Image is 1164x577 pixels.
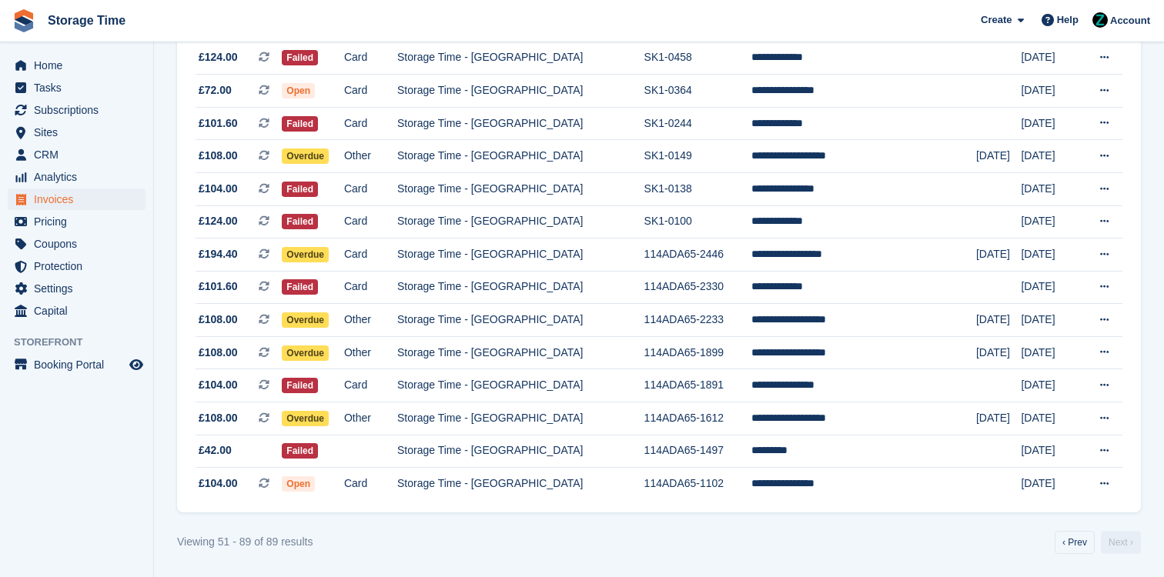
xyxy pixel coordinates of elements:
a: menu [8,255,145,277]
td: SK1-0100 [644,205,752,238]
span: Subscriptions [34,99,126,121]
a: menu [8,278,145,299]
span: £124.00 [199,49,238,65]
span: Coupons [34,233,126,255]
td: Card [344,172,397,205]
span: Failed [282,279,318,295]
span: Protection [34,255,126,277]
a: Previous [1055,531,1095,554]
span: Booking Portal [34,354,126,375]
span: £108.00 [199,312,238,328]
span: £101.60 [199,278,238,295]
td: SK1-0138 [644,172,752,205]
td: [DATE] [1021,140,1079,173]
span: Failed [282,443,318,459]
td: [DATE] [976,304,1022,337]
td: Card [344,271,397,304]
td: [DATE] [1021,271,1079,304]
span: Create [981,12,1012,28]
span: CRM [34,144,126,165]
span: Overdue [282,148,329,164]
td: Storage Time - [GEOGRAPHIC_DATA] [397,140,644,173]
td: Storage Time - [GEOGRAPHIC_DATA] [397,271,644,304]
span: £194.40 [199,246,238,262]
span: Capital [34,300,126,322]
div: Viewing 51 - 89 of 89 results [177,534,313,550]
a: Next [1101,531,1141,554]
img: Zain Sarwar [1092,12,1108,28]
td: Card [344,42,397,75]
a: menu [8,233,145,255]
span: Failed [282,50,318,65]
td: 114ADA65-2233 [644,304,752,337]
td: [DATE] [1021,435,1079,468]
a: menu [8,99,145,121]
span: £108.00 [199,410,238,426]
td: [DATE] [1021,75,1079,108]
td: Storage Time - [GEOGRAPHIC_DATA] [397,42,644,75]
td: Storage Time - [GEOGRAPHIC_DATA] [397,75,644,108]
td: Storage Time - [GEOGRAPHIC_DATA] [397,369,644,402]
span: £108.00 [199,148,238,164]
span: Invoices [34,188,126,210]
td: 114ADA65-2330 [644,271,752,304]
td: 114ADA65-2446 [644,238,752,272]
td: Other [344,402,397,435]
td: [DATE] [1021,468,1079,500]
a: menu [8,211,145,232]
td: [DATE] [976,402,1022,435]
span: £101.60 [199,115,238,132]
td: 114ADA65-1497 [644,435,752,468]
span: Pricing [34,211,126,232]
span: Storefront [14,335,153,350]
span: £108.00 [199,345,238,361]
td: SK1-0458 [644,42,752,75]
span: Failed [282,214,318,229]
span: Failed [282,182,318,197]
a: menu [8,166,145,188]
td: Card [344,468,397,500]
a: menu [8,55,145,76]
span: Tasks [34,77,126,98]
td: Card [344,205,397,238]
td: [DATE] [1021,205,1079,238]
span: Failed [282,378,318,393]
td: [DATE] [1021,107,1079,140]
img: stora-icon-8386f47178a22dfd0bd8f6a31ec36ba5ce8667c1dd55bd0f319d3a0aa187defe.svg [12,9,35,32]
a: Storage Time [42,8,132,33]
nav: Pages [1052,531,1144,554]
span: Open [282,83,315,98]
span: Analytics [34,166,126,188]
span: Overdue [282,411,329,426]
td: Storage Time - [GEOGRAPHIC_DATA] [397,205,644,238]
span: £104.00 [199,377,238,393]
td: [DATE] [976,336,1022,369]
td: Other [344,140,397,173]
a: menu [8,122,145,143]
td: [DATE] [1021,172,1079,205]
a: menu [8,144,145,165]
td: Storage Time - [GEOGRAPHIC_DATA] [397,468,644,500]
a: menu [8,77,145,98]
span: Help [1057,12,1079,28]
td: Storage Time - [GEOGRAPHIC_DATA] [397,336,644,369]
span: Overdue [282,247,329,262]
td: [DATE] [1021,304,1079,337]
td: SK1-0244 [644,107,752,140]
td: SK1-0364 [644,75,752,108]
span: Home [34,55,126,76]
span: Overdue [282,345,329,361]
span: £72.00 [199,82,232,98]
td: Storage Time - [GEOGRAPHIC_DATA] [397,172,644,205]
td: Storage Time - [GEOGRAPHIC_DATA] [397,304,644,337]
td: Card [344,369,397,402]
td: Storage Time - [GEOGRAPHIC_DATA] [397,238,644,272]
span: Settings [34,278,126,299]
td: 114ADA65-1102 [644,468,752,500]
td: Card [344,75,397,108]
td: Other [344,336,397,369]
span: £124.00 [199,213,238,229]
span: Open [282,476,315,492]
td: [DATE] [1021,238,1079,272]
td: SK1-0149 [644,140,752,173]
